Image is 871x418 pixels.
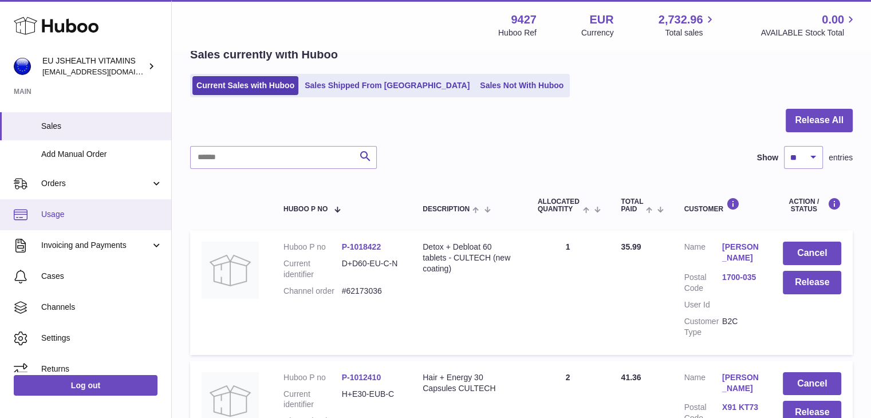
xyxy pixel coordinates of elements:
a: Log out [14,375,157,396]
div: Action / Status [783,198,841,213]
span: Total sales [665,27,716,38]
span: Invoicing and Payments [41,240,151,251]
button: Cancel [783,242,841,265]
span: Settings [41,333,163,344]
dt: Postal Code [684,272,722,294]
strong: 9427 [511,12,537,27]
dt: Huboo P no [283,372,342,383]
a: X91 KT73 [722,402,760,413]
a: Current Sales with Huboo [192,76,298,95]
button: Release [783,271,841,294]
span: Description [423,206,470,213]
span: Total paid [621,198,643,213]
span: entries [829,152,853,163]
dt: Name [684,372,722,397]
dt: Customer Type [684,316,722,338]
a: 0.00 AVAILABLE Stock Total [760,12,857,38]
td: 1 [526,230,610,354]
span: Huboo P no [283,206,328,213]
div: Currency [581,27,614,38]
strong: EUR [589,12,613,27]
span: [EMAIL_ADDRESS][DOMAIN_NAME] [42,67,168,76]
label: Show [757,152,778,163]
a: P-1012410 [342,373,381,382]
dt: Name [684,242,722,266]
div: Customer [684,198,760,213]
dt: Channel order [283,286,342,297]
img: internalAdmin-9427@internal.huboo.com [14,58,31,75]
span: Sales [41,121,163,132]
a: 1700-035 [722,272,760,283]
button: Cancel [783,372,841,396]
span: 35.99 [621,242,641,251]
span: 0.00 [822,12,844,27]
dd: D+D60-EU-C-N [342,258,400,280]
span: Returns [41,364,163,374]
dd: H+E30-EUB-C [342,389,400,411]
a: [PERSON_NAME] [722,372,760,394]
span: ALLOCATED Quantity [538,198,580,213]
span: AVAILABLE Stock Total [760,27,857,38]
a: P-1018422 [342,242,381,251]
span: Cases [41,271,163,282]
span: Add Manual Order [41,149,163,160]
div: Hair + Energy 30 Capsules CULTECH [423,372,515,394]
dd: #62173036 [342,286,400,297]
div: Huboo Ref [498,27,537,38]
dd: B2C [722,316,760,338]
span: 2,732.96 [659,12,703,27]
div: EU JSHEALTH VITAMINS [42,56,145,77]
span: Usage [41,209,163,220]
h2: Sales currently with Huboo [190,47,338,62]
dt: Current identifier [283,389,342,411]
dt: Huboo P no [283,242,342,253]
span: Channels [41,302,163,313]
a: Sales Shipped From [GEOGRAPHIC_DATA] [301,76,474,95]
a: 2,732.96 Total sales [659,12,716,38]
span: Orders [41,178,151,189]
button: Release All [786,109,853,132]
a: [PERSON_NAME] [722,242,760,263]
div: Detox + Debloat 60 tablets - CULTECH (new coating) [423,242,515,274]
dt: User Id [684,299,722,310]
img: no-photo.jpg [202,242,259,299]
span: 41.36 [621,373,641,382]
dt: Current identifier [283,258,342,280]
a: Sales Not With Huboo [476,76,567,95]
